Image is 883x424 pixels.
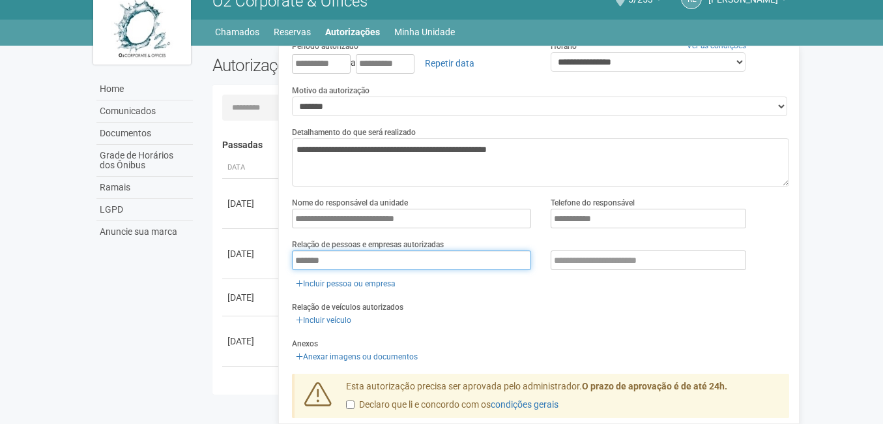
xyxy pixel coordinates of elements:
a: Reservas [274,23,311,41]
h2: Autorizações [212,55,491,75]
label: Detalhamento do que será realizado [292,127,416,138]
label: Declaro que li e concordo com os [346,399,558,412]
h4: Passadas [222,140,781,150]
label: Horário [551,40,577,52]
a: Incluir veículo [292,313,355,327]
a: condições gerais [491,399,558,410]
input: Declaro que li e concordo com oscondições gerais [346,401,355,409]
div: [DATE] [227,291,276,304]
a: Grade de Horários dos Ônibus [96,145,193,177]
div: Esta autorização precisa ser aprovada pelo administrador. [336,380,790,418]
div: a [292,52,531,74]
a: Home [96,78,193,100]
a: Ramais [96,177,193,199]
a: Comunicados [96,100,193,123]
a: LGPD [96,199,193,221]
div: [DATE] [227,385,276,398]
a: Repetir data [416,52,483,74]
div: [DATE] [227,247,276,260]
a: Documentos [96,123,193,145]
div: [DATE] [227,335,276,348]
div: [DATE] [227,197,276,210]
label: Relação de veículos autorizados [292,301,403,313]
a: Anexar imagens ou documentos [292,350,422,364]
strong: O prazo de aprovação é de até 24h. [582,381,727,391]
a: Incluir pessoa ou empresa [292,277,399,291]
label: Telefone do responsável [551,197,635,209]
label: Motivo da autorização [292,85,369,97]
th: Data [222,157,281,179]
label: Nome do responsável da unidade [292,197,408,209]
a: Anuncie sua marca [96,221,193,243]
a: Autorizações [325,23,380,41]
a: Minha Unidade [394,23,455,41]
label: Anexos [292,338,318,350]
label: Relação de pessoas e empresas autorizadas [292,239,444,250]
a: Chamados [215,23,259,41]
label: Período autorizado [292,40,358,52]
